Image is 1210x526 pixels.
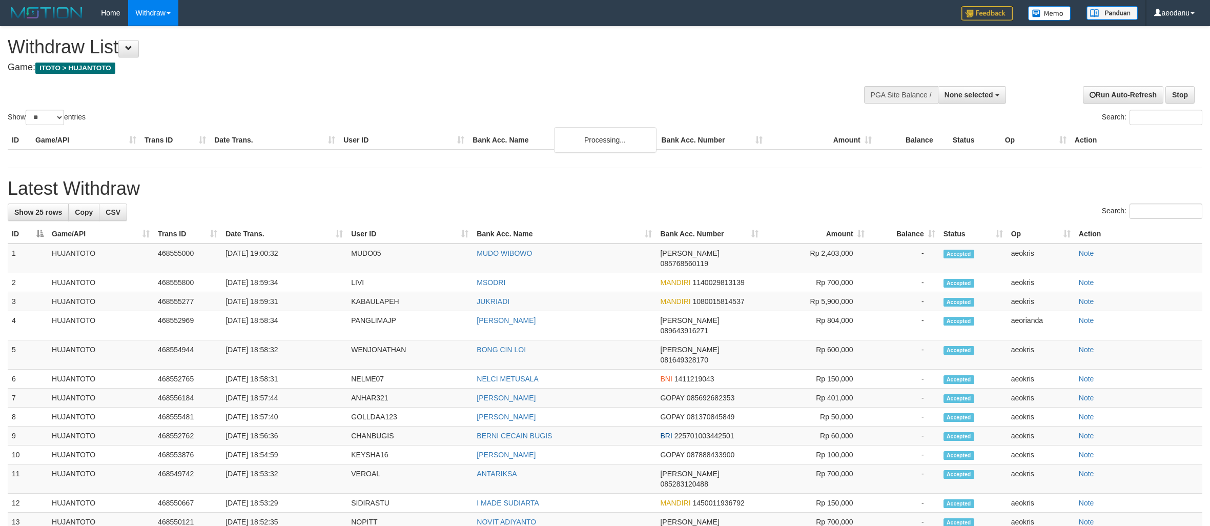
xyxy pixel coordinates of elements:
th: Amount [767,131,876,150]
a: Note [1079,346,1094,354]
td: HUJANTOTO [48,408,154,427]
a: BERNI CECAIN BUGIS [477,432,552,440]
td: [DATE] 18:53:32 [221,464,347,494]
th: ID [8,131,31,150]
label: Search: [1102,204,1202,219]
td: 10 [8,446,48,464]
a: MUDO WIBOWO [477,249,532,257]
span: Show 25 rows [14,208,62,216]
td: 468555277 [154,292,221,311]
a: Note [1079,451,1094,459]
td: Rp 804,000 [763,311,869,340]
img: MOTION_logo.png [8,5,86,21]
td: aeokris [1007,273,1075,292]
th: Trans ID [140,131,210,150]
span: Copy 081649328170 to clipboard [660,356,708,364]
td: 468549742 [154,464,221,494]
td: - [869,427,939,446]
td: 9 [8,427,48,446]
h1: Latest Withdraw [8,178,1202,199]
td: [DATE] 18:57:44 [221,389,347,408]
a: Stop [1165,86,1195,104]
a: [PERSON_NAME] [477,316,536,325]
td: [DATE] 18:59:31 [221,292,347,311]
a: Note [1079,278,1094,287]
span: Copy 1080015814537 to clipboard [693,297,745,306]
span: [PERSON_NAME] [660,249,719,257]
th: User ID: activate to sort column ascending [347,225,473,244]
div: Processing... [554,127,657,153]
span: Accepted [944,451,974,460]
td: HUJANTOTO [48,464,154,494]
span: Copy 225701003442501 to clipboard [674,432,734,440]
img: Button%20Memo.svg [1028,6,1071,21]
td: HUJANTOTO [48,311,154,340]
a: Note [1079,499,1094,507]
td: KABAULAPEH [347,292,473,311]
td: Rp 50,000 [763,408,869,427]
td: - [869,273,939,292]
td: [DATE] 18:58:32 [221,340,347,370]
img: panduan.png [1086,6,1138,20]
td: PANGLIMAJP [347,311,473,340]
a: ANTARIKSA [477,470,517,478]
td: [DATE] 18:54:59 [221,446,347,464]
td: [DATE] 18:58:34 [221,311,347,340]
span: Accepted [944,375,974,384]
th: User ID [339,131,468,150]
a: [PERSON_NAME] [477,451,536,459]
td: 468556184 [154,389,221,408]
a: Note [1079,394,1094,402]
span: Accepted [944,499,974,508]
td: aeokris [1007,340,1075,370]
td: 11 [8,464,48,494]
h1: Withdraw List [8,37,796,57]
th: Date Trans.: activate to sort column ascending [221,225,347,244]
th: Status [949,131,1001,150]
td: [DATE] 18:58:31 [221,370,347,389]
td: NELME07 [347,370,473,389]
span: GOPAY [660,413,684,421]
td: [DATE] 18:53:29 [221,494,347,513]
a: Note [1079,470,1094,478]
label: Search: [1102,110,1202,125]
a: MSODRI [477,278,505,287]
a: Note [1079,297,1094,306]
td: aeokris [1007,408,1075,427]
span: CSV [106,208,120,216]
span: Copy 085283120488 to clipboard [660,480,708,488]
span: Copy 081370845849 to clipboard [687,413,734,421]
span: BNI [660,375,672,383]
td: HUJANTOTO [48,370,154,389]
a: CSV [99,204,127,221]
span: Accepted [944,317,974,326]
td: - [869,370,939,389]
span: GOPAY [660,394,684,402]
th: Trans ID: activate to sort column ascending [154,225,221,244]
td: aeokris [1007,292,1075,311]
td: 468555800 [154,273,221,292]
span: Accepted [944,470,974,479]
span: [PERSON_NAME] [660,518,719,526]
th: Status: activate to sort column ascending [939,225,1007,244]
td: Rp 401,000 [763,389,869,408]
span: Accepted [944,279,974,288]
td: - [869,494,939,513]
a: I MADE SUDIARTA [477,499,539,507]
span: Accepted [944,346,974,355]
td: 7 [8,389,48,408]
span: [PERSON_NAME] [660,470,719,478]
td: HUJANTOTO [48,273,154,292]
td: VEROAL [347,464,473,494]
td: 468554944 [154,340,221,370]
td: 2 [8,273,48,292]
a: Note [1079,249,1094,257]
td: 5 [8,340,48,370]
td: 468550667 [154,494,221,513]
td: 4 [8,311,48,340]
td: Rp 150,000 [763,494,869,513]
span: None selected [945,91,993,99]
span: Copy [75,208,93,216]
th: Action [1071,131,1202,150]
td: - [869,311,939,340]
